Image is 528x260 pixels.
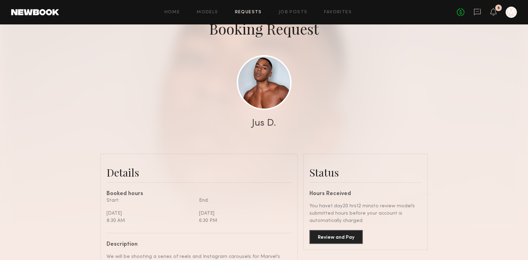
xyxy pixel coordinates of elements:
a: M [506,7,517,18]
div: Booked hours [107,191,292,197]
a: Requests [235,10,262,15]
div: 6:30 PM [199,217,286,224]
div: 5 [498,6,500,10]
div: 8:30 AM [107,217,194,224]
div: You have 1 day 20 hrs 12 mins to review model’s submitted hours before your account is automatica... [309,202,421,224]
a: Favorites [324,10,352,15]
div: [DATE] [199,210,286,217]
button: Review and Pay [309,230,363,244]
div: Booking Request [209,19,319,38]
a: Job Posts [279,10,308,15]
div: Details [107,165,292,179]
div: End: [199,197,286,204]
div: Description [107,242,286,247]
div: Hours Received [309,191,421,197]
a: Models [197,10,218,15]
div: Status [309,165,421,179]
a: Home [164,10,180,15]
div: [DATE] [107,210,194,217]
div: Start: [107,197,194,204]
div: Jus D. [252,118,276,128]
